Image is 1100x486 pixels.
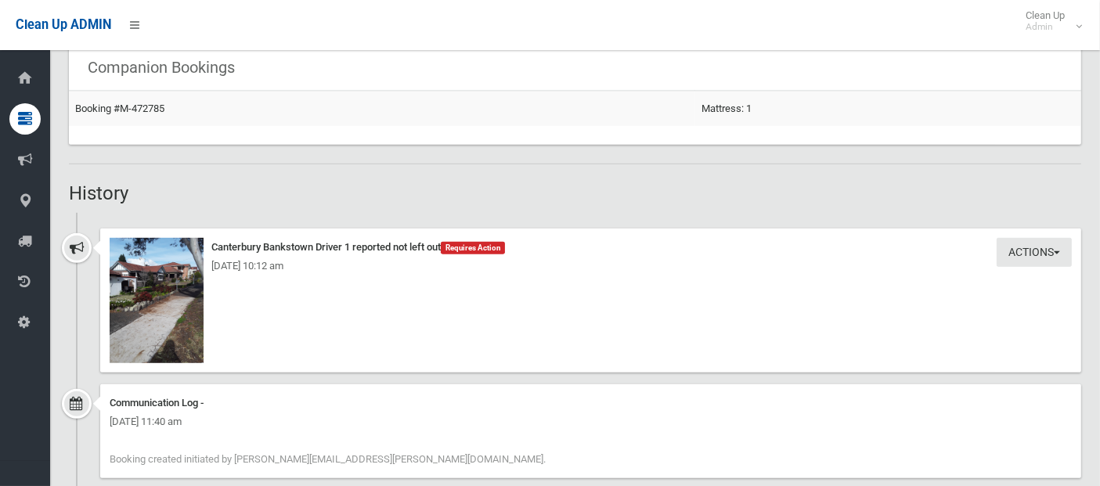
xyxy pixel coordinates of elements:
[110,412,1072,431] div: [DATE] 11:40 am
[695,91,1081,126] td: Mattress: 1
[69,183,1081,203] h2: History
[1018,9,1080,33] span: Clean Up
[110,394,1072,412] div: Communication Log -
[110,238,204,363] img: 2025-08-0810.12.314702506487036081562.jpg
[110,238,1072,257] div: Canterbury Bankstown Driver 1 reported not left out
[110,453,546,465] span: Booking created initiated by [PERSON_NAME][EMAIL_ADDRESS][PERSON_NAME][DOMAIN_NAME].
[110,257,1072,275] div: [DATE] 10:12 am
[1026,21,1065,33] small: Admin
[69,52,254,83] header: Companion Bookings
[997,238,1072,267] button: Actions
[16,17,111,32] span: Clean Up ADMIN
[441,242,505,254] span: Requires Action
[75,103,164,114] a: Booking #M-472785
